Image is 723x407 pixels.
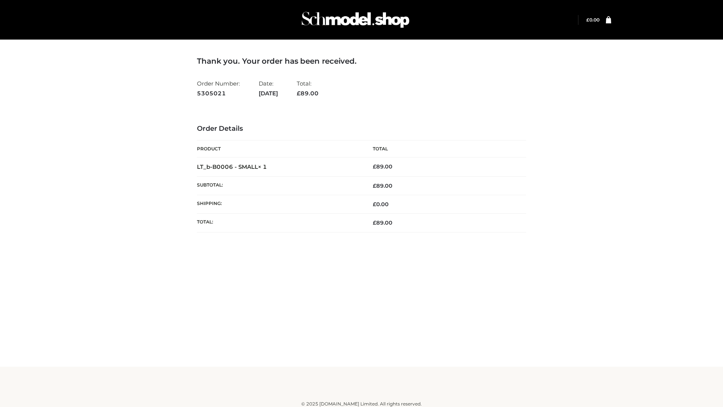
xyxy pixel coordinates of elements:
li: Total: [297,77,319,100]
strong: LT_b-B0006 - SMALL [197,163,267,170]
li: Order Number: [197,77,240,100]
bdi: 0.00 [586,17,599,23]
span: £ [297,90,300,97]
a: £0.00 [586,17,599,23]
bdi: 0.00 [373,201,389,208]
th: Total: [197,214,361,232]
span: £ [373,182,376,189]
th: Product [197,141,361,158]
span: 89.00 [373,182,392,189]
strong: × 1 [258,163,267,170]
span: £ [373,219,376,226]
span: 89.00 [373,219,392,226]
th: Shipping: [197,195,361,214]
bdi: 89.00 [373,163,392,170]
span: 89.00 [297,90,319,97]
li: Date: [259,77,278,100]
span: £ [586,17,589,23]
strong: [DATE] [259,89,278,98]
h3: Thank you. Your order has been received. [197,57,526,66]
th: Total [361,141,526,158]
h3: Order Details [197,125,526,133]
th: Subtotal: [197,176,361,195]
span: £ [373,163,376,170]
span: £ [373,201,376,208]
strong: 5305021 [197,89,240,98]
img: Schmodel Admin 964 [299,5,412,35]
